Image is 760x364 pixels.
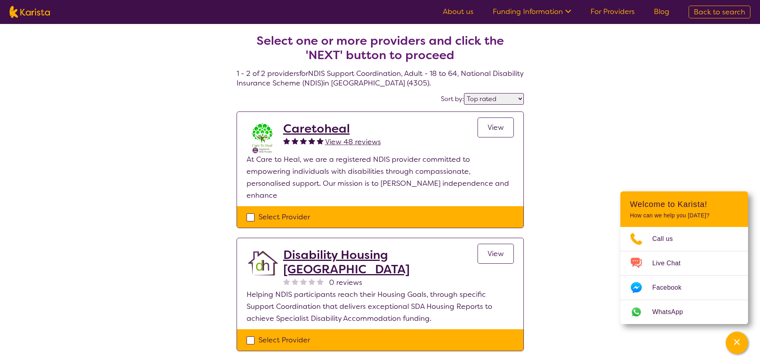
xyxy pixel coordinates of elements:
img: nonereviewstar [300,278,307,285]
span: View [488,123,504,132]
p: At Care to Heal, we are a registered NDIS provider committed to empowering individuals with disab... [247,153,514,201]
a: Back to search [689,6,750,18]
ul: Choose channel [620,227,748,324]
span: View 48 reviews [325,137,381,147]
span: View [488,249,504,259]
img: nonereviewstar [283,278,290,285]
p: How can we help you [DATE]? [630,212,738,219]
span: 0 reviews [329,276,362,288]
img: fullstar [283,137,290,144]
a: View [478,117,514,137]
p: Helping NDIS participants reach their Housing Goals, through specific Support Coordination that d... [247,288,514,324]
img: nonereviewstar [308,278,315,285]
span: WhatsApp [652,306,693,318]
label: Sort by: [441,95,464,103]
a: Blog [654,7,669,16]
span: Live Chat [652,257,690,269]
img: x8xkzxtsmjra3bp2ouhm.png [247,121,278,153]
img: nonereviewstar [317,278,324,285]
h4: 1 - 2 of 2 providers for NDIS Support Coordination , Adult - 18 to 64 , National Disability Insur... [237,14,524,88]
a: About us [443,7,474,16]
a: Caretoheal [283,121,381,136]
img: fullstar [300,137,307,144]
div: Channel Menu [620,191,748,324]
span: Facebook [652,282,691,294]
button: Channel Menu [726,332,748,354]
a: For Providers [590,7,635,16]
img: fullstar [308,137,315,144]
span: Back to search [694,7,745,17]
img: Karista logo [10,6,50,18]
a: Funding Information [493,7,571,16]
h2: Welcome to Karista! [630,199,738,209]
a: View 48 reviews [325,136,381,148]
h2: Select one or more providers and click the 'NEXT' button to proceed [246,34,514,62]
img: fullstar [292,137,298,144]
a: Disability Housing [GEOGRAPHIC_DATA] [283,248,478,276]
a: Web link opens in a new tab. [620,300,748,324]
a: View [478,244,514,264]
img: fullstar [317,137,324,144]
img: nonereviewstar [292,278,298,285]
img: jqzdrgaox9qen2aah4wi.png [247,248,278,280]
span: Call us [652,233,683,245]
